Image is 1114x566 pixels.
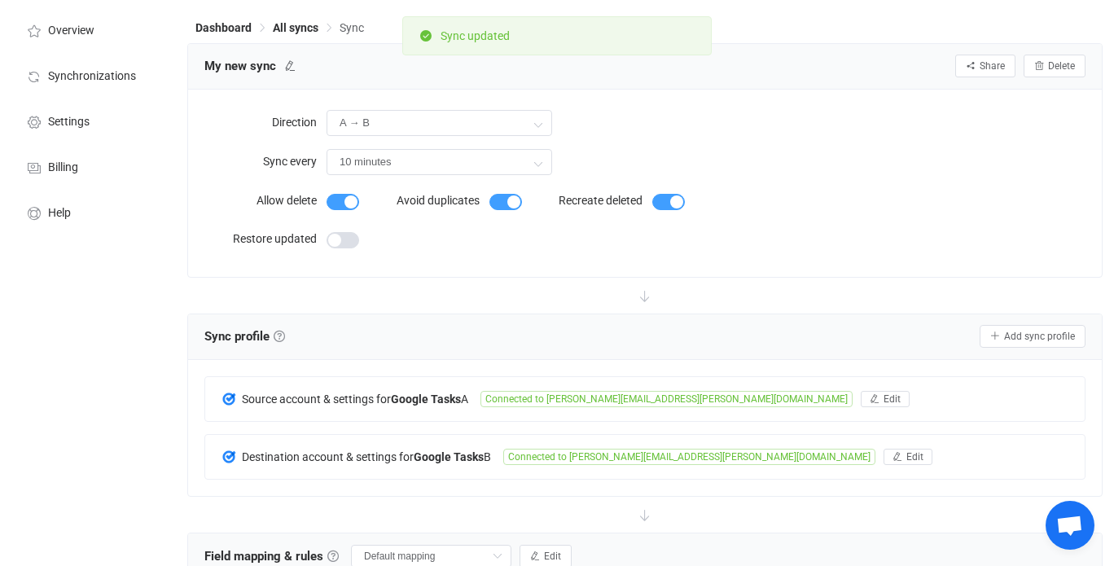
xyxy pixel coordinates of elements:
span: Sync profile [204,324,285,349]
b: Google Tasks [414,450,484,463]
a: Synchronizations [8,52,171,98]
span: Settings [48,116,90,129]
span: Connected to [PERSON_NAME][EMAIL_ADDRESS][PERSON_NAME][DOMAIN_NAME] [480,391,853,407]
a: Help [8,189,171,235]
span: Edit [906,451,923,463]
a: Overview [8,7,171,52]
b: Google Tasks [391,393,461,406]
span: Edit [884,393,901,405]
label: Recreate deleted [530,184,652,217]
button: Delete [1024,55,1085,77]
label: Allow delete [204,184,327,217]
input: Model [327,149,552,175]
label: Sync every [204,145,327,178]
span: Dashboard [195,21,252,34]
span: My new sync [204,54,276,78]
button: Add sync profile [980,325,1085,348]
p: Sync updated [441,30,510,42]
div: Open chat [1046,501,1094,550]
span: Billing [48,161,78,174]
input: Model [327,110,552,136]
button: Share [955,55,1015,77]
span: Help [48,207,71,220]
span: A [242,393,468,406]
span: Add sync profile [1004,331,1075,342]
span: Synchronizations [48,70,136,83]
span: Delete [1048,60,1075,72]
span: Source account & settings for [242,393,391,406]
span: Destination account & settings for [242,450,414,463]
img: google-tasks.png [221,450,236,464]
a: Billing [8,143,171,189]
span: B [242,450,491,463]
label: Avoid duplicates [367,184,489,217]
label: Restore updated [204,222,327,255]
a: Settings [8,98,171,143]
div: Breadcrumb [195,22,364,33]
span: Share [980,60,1005,72]
span: All syncs [273,21,318,34]
span: Overview [48,24,94,37]
span: Connected to [PERSON_NAME][EMAIL_ADDRESS][PERSON_NAME][DOMAIN_NAME] [503,449,875,465]
label: Direction [204,106,327,138]
span: Edit [544,551,561,562]
span: Sync [340,21,364,34]
button: Edit [884,449,932,465]
button: Edit [861,391,910,407]
img: google-tasks.png [221,392,236,406]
